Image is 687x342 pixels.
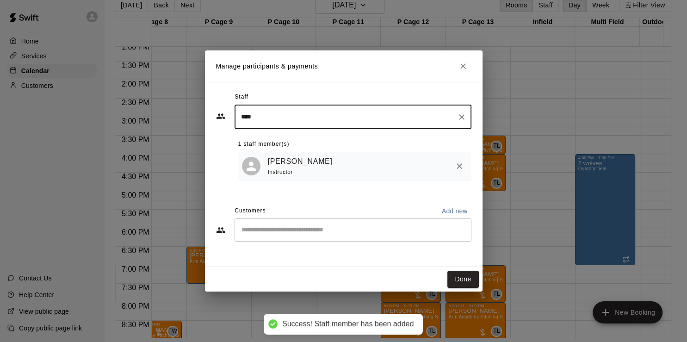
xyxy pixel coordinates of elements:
[235,204,266,218] span: Customers
[235,218,471,242] div: Start typing to search customers...
[216,112,225,121] svg: Staff
[235,90,248,105] span: Staff
[455,111,468,124] button: Clear
[442,206,468,216] p: Add new
[216,62,318,71] p: Manage participants & payments
[268,155,333,168] a: [PERSON_NAME]
[438,204,471,218] button: Add new
[235,105,471,129] div: Search staff
[268,169,293,175] span: Instructor
[242,157,260,175] div: Johnnie Larossa
[282,319,414,329] div: Success! Staff member has been added
[216,225,225,235] svg: Customers
[455,58,471,75] button: Close
[451,158,468,174] button: Remove
[238,137,290,152] span: 1 staff member(s)
[447,271,478,288] button: Done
